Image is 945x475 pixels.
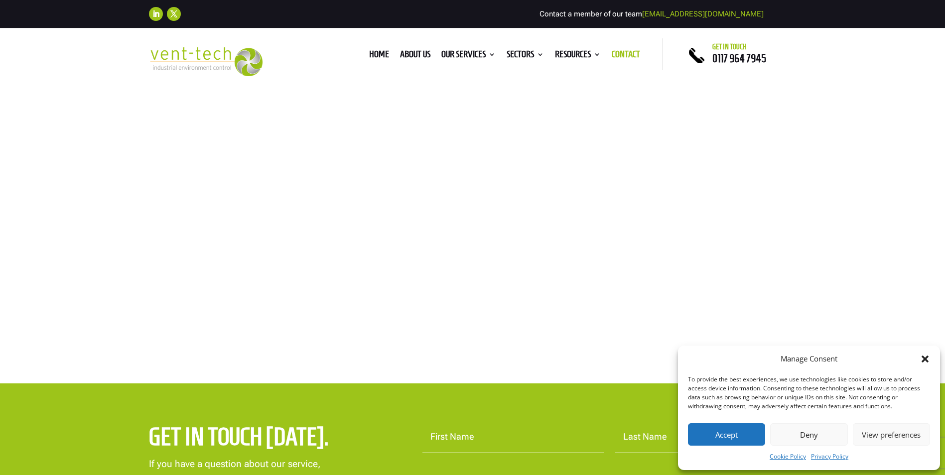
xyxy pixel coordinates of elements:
[400,51,430,62] a: About us
[369,51,389,62] a: Home
[540,9,764,18] span: Contact a member of our team
[770,423,847,446] button: Deny
[688,423,765,446] button: Accept
[149,7,163,21] a: Follow on LinkedIn
[615,422,797,453] input: Last Name
[149,47,263,76] img: 2023-09-27T08_35_16.549ZVENT-TECH---Clear-background
[770,451,806,463] a: Cookie Policy
[781,353,837,365] div: Manage Consent
[853,423,930,446] button: View preferences
[422,422,604,453] input: First Name
[441,51,496,62] a: Our Services
[712,43,747,51] span: Get in touch
[555,51,601,62] a: Resources
[688,375,929,411] div: To provide the best experiences, we use technologies like cookies to store and/or access device i...
[712,52,766,64] a: 0117 964 7945
[612,51,640,62] a: Contact
[507,51,544,62] a: Sectors
[149,422,357,457] h2: Get in touch [DATE].
[920,354,930,364] div: Close dialog
[167,7,181,21] a: Follow on X
[642,9,764,18] a: [EMAIL_ADDRESS][DOMAIN_NAME]
[811,451,848,463] a: Privacy Policy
